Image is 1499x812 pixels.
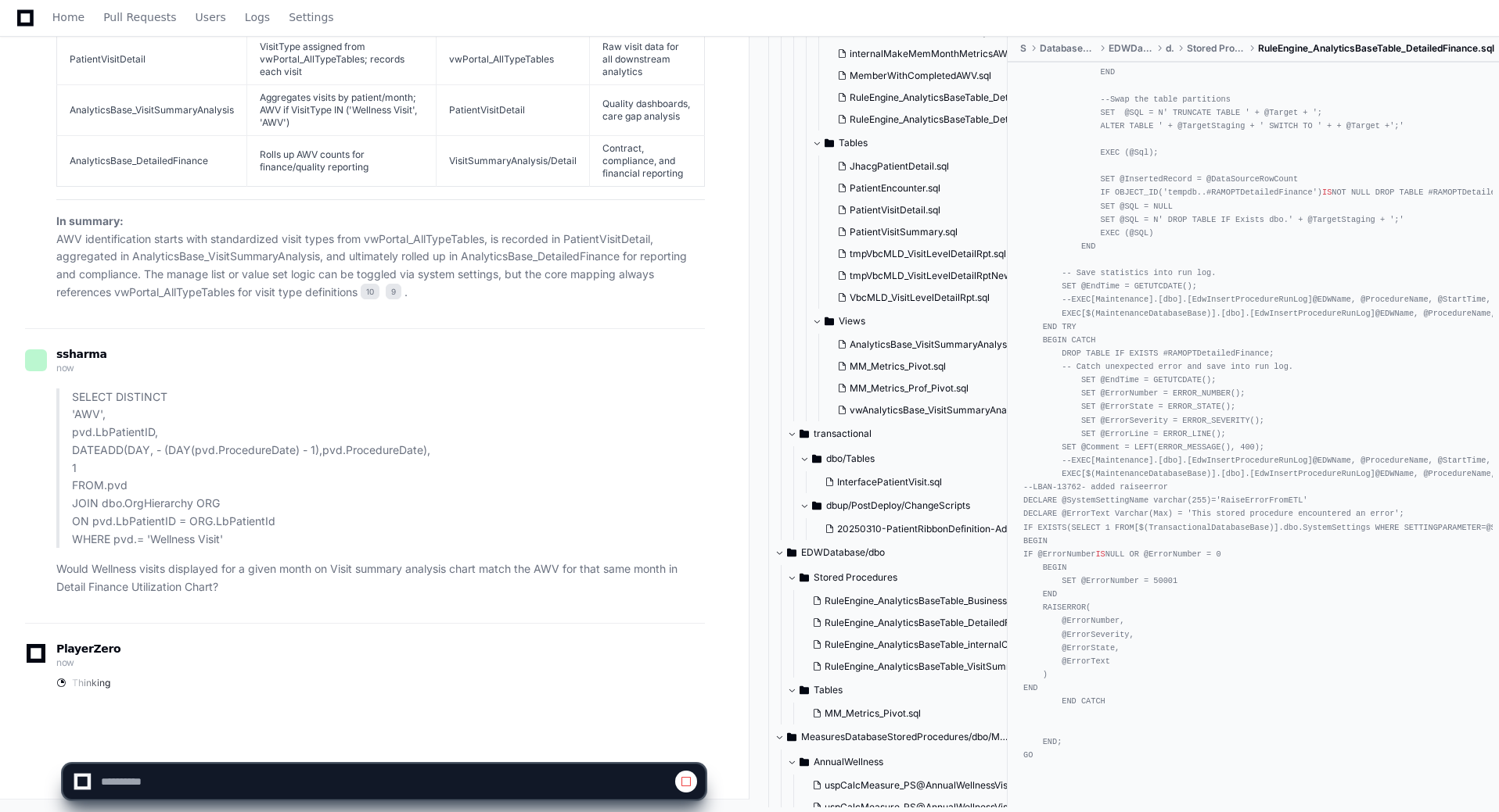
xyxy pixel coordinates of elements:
[850,160,949,173] span: JhacgPatientDetail.sql
[1081,469,1217,478] span: [$(MaintenanceDatabaseBase)]
[437,34,590,84] td: vwPortal_AllTypeTables
[787,565,1021,590] button: Stored Procedures
[1221,308,1246,317] span: [dbo]
[850,204,940,216] span: PatientVisitDetail.sql
[787,543,796,562] svg: Directory
[1250,308,1375,317] span: [EdwInsertProcedureRunLog]
[839,315,865,327] span: Views
[72,677,110,689] span: Thinking
[800,568,809,587] svg: Directory
[814,684,843,696] span: Tables
[850,48,1028,60] span: internalMakeMemMonthMetricsAWV.sql
[1081,308,1217,317] span: [$(MaintenanceDatabaseBase)]
[590,135,705,186] td: Contract, compliance, and financial reporting
[386,284,401,299] span: 9
[814,427,872,440] span: transactional
[831,399,1041,421] button: vwAnalyticsBase_VisitSummaryAnalysis.sql
[245,13,270,22] span: Logs
[850,226,958,238] span: PatientVisitSummary.sql
[812,496,821,515] svg: Directory
[850,248,1006,260] span: tmpVbcMLD_VisitLevelDetailRpt.sql
[800,446,1033,471] button: dbo/Tables
[831,156,1037,177] button: JhacgPatientDetail.sql
[1322,188,1332,197] span: IS
[590,84,705,135] td: Quality dashboards, care gap analysis
[850,70,991,82] span: MemberWithCompletedAWV.sql
[247,34,437,84] td: VisitType assigned from vwPortal_AllTypeTables; records each visit
[837,476,942,488] span: InterfacePatientVisit.sql
[806,612,1024,634] button: RuleEngine_AnalyticsBaseTable_DetailedFinance.sql
[831,334,1041,356] button: AnalyticsBase_VisitSummaryAnalysis.sql
[247,84,437,135] td: Aggregates visits by patient/month; AWV if VisitType IN ('Wellness Visit', 'AWV')
[825,312,834,331] svg: Directory
[57,135,247,186] td: AnalyticsBase_DetailedFinance
[825,595,1094,607] span: RuleEngine_AnalyticsBaseTable_BusinessUnitComparison.sql
[775,540,1008,565] button: EDWDatabase/dbo
[1159,456,1183,465] span: [dbo]
[57,34,247,84] td: PatientVisitDetail
[56,214,124,227] strong: In summary:
[850,338,1029,351] span: AnalyticsBase_VisitSummaryAnalysis.sql
[1109,42,1153,55] span: EDWDatabase
[57,84,247,135] td: AnalyticsBase_VisitSummaryAnalysis
[787,728,796,746] svg: Directory
[806,590,1024,612] button: RuleEngine_AnalyticsBaseTable_BusinessUnitComparison.sql
[831,199,1037,221] button: PatientVisitDetail.sql
[831,356,1041,377] button: MM_Metrics_Pivot.sql
[56,656,74,668] span: now
[1187,42,1246,55] span: Stored Procedures
[831,65,1049,87] button: MemberWithCompletedAWV.sql
[1040,42,1096,55] span: DatabaseProjects
[1020,42,1027,55] span: Sql
[437,135,590,186] td: VisitSummaryAnalysis/Detail
[72,388,705,549] p: SELECT DISTINCT 'AWV', pvd.LbPatientID, DATEADD(DAY, - (DAY(pvd.ProcedureDate) - 1),pvd.Procedure...
[850,182,940,195] span: PatientEncounter.sql
[831,87,1049,109] button: RuleEngine_AnalyticsBaseTable_DetailedFinance_Provider.sql
[806,656,1024,678] button: RuleEngine_AnalyticsBaseTable_VisitSummaryAnalysis.sql
[831,221,1037,243] button: PatientVisitSummary.sql
[831,43,1049,65] button: internalMakeMemMonthMetricsAWV.sql
[1221,469,1246,478] span: [dbo]
[850,404,1041,417] span: vwAnalyticsBase_VisitSummaryAnalysis.sql
[806,703,1012,724] button: MM_Metrics_Pivot.sql
[56,362,74,374] span: now
[1188,295,1313,304] span: [EdwInsertProcedureRunLog]
[818,471,1024,493] button: InterfacePatientVisit.sql
[812,449,821,468] svg: Directory
[831,109,1049,131] button: RuleEngine_AnalyticsBaseTable_DetailedFinance.sql
[825,707,921,720] span: MM_Metrics_Pivot.sql
[800,681,809,699] svg: Directory
[831,265,1037,287] button: tmpVbcMLD_VisitLevelDetailRptNew.sql
[801,731,1008,743] span: MeasuresDatabaseStoredProcedures/dbo/Measures
[52,13,84,22] span: Home
[839,137,868,149] span: Tables
[56,213,705,302] p: AWV identification starts with standardized visit types from vwPortal_AllTypeTables, is recorded ...
[831,287,1037,309] button: VbcMLD_VisitLevelDetailRpt.sql
[850,270,1026,282] span: tmpVbcMLD_VisitLevelDetailRptNew.sql
[831,177,1037,199] button: PatientEncounter.sql
[826,499,970,512] span: dbup/PostDeploy/ChangeScripts
[800,493,1033,518] button: dbup/PostDeploy/ChangeScripts
[1091,295,1153,304] span: [Maintenance]
[1134,522,1279,531] span: [$(TransactionalDatabaseBase)]
[787,421,1021,446] button: transactional
[806,634,1024,656] button: RuleEngine_AnalyticsBaseTable_internalCrossTabPivotTableMMMetrics.sql
[361,284,379,299] span: 10
[812,131,1046,156] button: Tables
[1258,42,1494,55] span: RuleEngine_AnalyticsBaseTable_DetailedFinance.sql
[850,382,969,395] span: MM_Metrics_Prof_Pivot.sql
[775,724,1008,749] button: MeasuresDatabaseStoredProcedures/dbo/Measures
[1095,549,1105,559] span: IS
[825,617,1055,629] span: RuleEngine_AnalyticsBaseTable_DetailedFinance.sql
[56,348,107,360] span: ssharma
[247,135,437,186] td: Rolls up AWV counts for finance/quality reporting
[850,360,946,373] span: MM_Metrics_Pivot.sql
[56,560,705,596] p: Would Wellness visits displayed for a given month on Visit summary analysis chart match the AWV f...
[1188,456,1313,465] span: [EdwInsertProcedureRunLog]
[103,13,176,22] span: Pull Requests
[800,424,809,443] svg: Directory
[850,292,990,304] span: VbcMLD_VisitLevelDetailRpt.sql
[850,91,1121,104] span: RuleEngine_AnalyticsBaseTable_DetailedFinance_Provider.sql
[787,678,1021,703] button: Tables
[801,546,885,559] span: EDWDatabase/dbo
